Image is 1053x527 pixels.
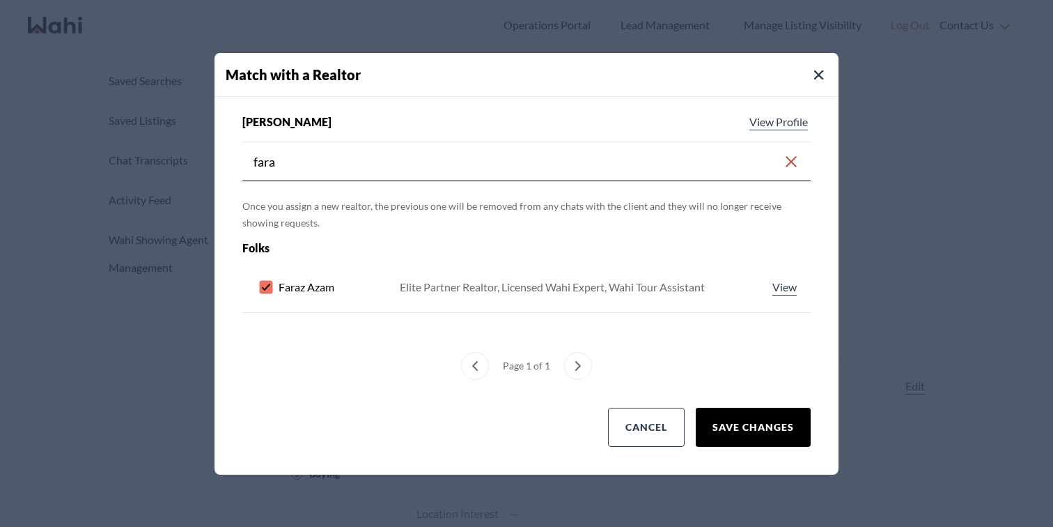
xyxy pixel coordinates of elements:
div: Folks [242,240,697,257]
p: Once you assign a new realtor, the previous one will be removed from any chats with the client an... [242,198,811,231]
button: Cancel [608,408,685,447]
div: Elite Partner Realtor, Licensed Wahi Expert, Wahi Tour Assistant [400,279,705,296]
span: Faraz Azam [279,279,334,296]
input: Search input [253,149,783,174]
button: Close Modal [811,67,827,84]
span: [PERSON_NAME] [242,114,331,130]
button: Clear search [783,149,799,174]
h4: Match with a Realtor [226,64,838,85]
nav: Match with an agent menu pagination [242,352,811,380]
button: previous page [461,352,489,380]
a: View profile [747,114,811,130]
div: Page 1 of 1 [497,352,556,380]
button: Save Changes [696,408,811,447]
a: View profile [770,279,799,296]
button: next page [564,352,592,380]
